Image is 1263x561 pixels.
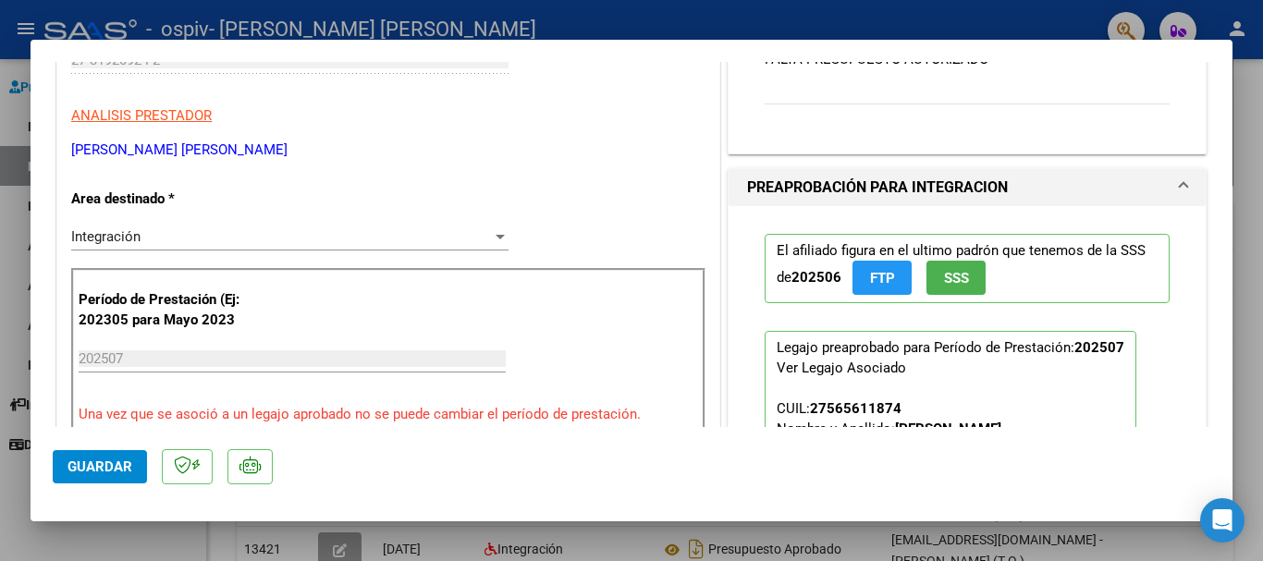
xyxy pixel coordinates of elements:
button: FTP [852,261,912,295]
strong: 202507 [1074,339,1124,356]
span: FTP [870,270,895,287]
div: 27565611874 [810,398,901,419]
span: CUIL: Nombre y Apellido: Período Desde: Período Hasta: Admite Dependencia: [777,400,1001,518]
span: SSS [944,270,969,287]
mat-expansion-panel-header: PREAPROBACIÓN PARA INTEGRACION [729,169,1206,206]
div: Open Intercom Messenger [1200,498,1245,543]
p: Area destinado * [71,189,262,210]
span: Guardar [67,458,132,475]
span: ANALISIS PRESTADOR [71,107,212,124]
p: Período de Prestación (Ej: 202305 para Mayo 2023 [79,289,264,331]
button: SSS [926,261,986,295]
strong: 202506 [791,269,841,286]
p: El afiliado figura en el ultimo padrón que tenemos de la SSS de [765,234,1170,303]
span: Integración [71,228,141,245]
p: Una vez que se asoció a un legajo aprobado no se puede cambiar el período de prestación. [79,404,698,425]
strong: [PERSON_NAME] [895,421,1001,437]
button: Guardar [53,450,147,483]
p: [PERSON_NAME] [PERSON_NAME] [71,140,705,161]
div: Ver Legajo Asociado [777,358,906,378]
h1: PREAPROBACIÓN PARA INTEGRACION [747,177,1008,199]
